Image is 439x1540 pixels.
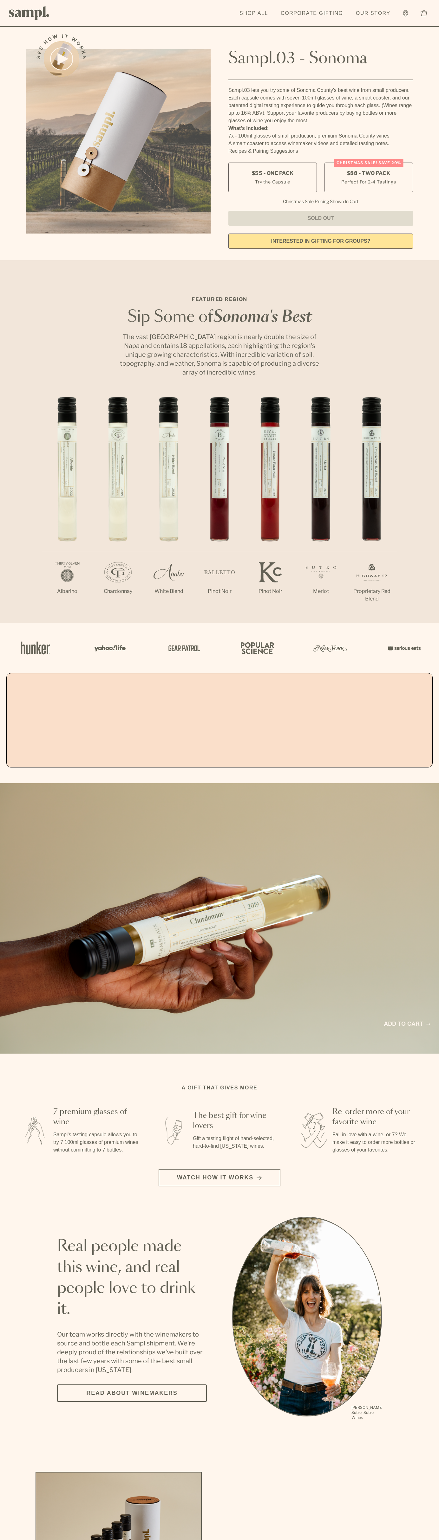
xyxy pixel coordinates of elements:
li: 7 / 7 [346,397,397,623]
li: 4 / 7 [194,397,245,615]
li: 7x - 100ml glasses of small production, premium Sonoma County wines [228,132,413,140]
div: Sampl.03 lets you try some of Sonoma County's best wine from small producers. Each capsule comes ... [228,87,413,125]
li: 2 / 7 [93,397,143,615]
p: Chardonnay [93,587,143,595]
div: Christmas SALE! Save 20% [334,159,403,167]
p: [PERSON_NAME] Sutro, Sutro Wines [351,1405,382,1420]
p: Albarino [42,587,93,595]
li: Christmas Sale Pricing Shown In Cart [280,199,362,204]
p: Our team works directly with the winemakers to source and bottle each Sampl shipment. We’re deepl... [57,1330,207,1374]
strong: What’s Included: [228,125,269,131]
p: Fall in love with a wine, or 7? We make it easy to order more bottles or glasses of your favorites. [332,1131,419,1154]
span: $88 - Two Pack [347,170,390,177]
h2: Real people made this wine, and real people love to drink it. [57,1236,207,1320]
p: Merlot [296,587,346,595]
h3: 7 premium glasses of wine [53,1107,140,1127]
li: 5 / 7 [245,397,296,615]
div: slide 1 [232,1217,382,1421]
img: Artboard_7_5b34974b-f019-449e-91fb-745f8d0877ee_x450.png [384,634,423,662]
img: Artboard_3_0b291449-6e8c-4d07-b2c2-3f3601a19cd1_x450.png [311,634,349,662]
img: Artboard_5_7fdae55a-36fd-43f7-8bfd-f74a06a2878e_x450.png [164,634,202,662]
a: Our Story [353,6,394,20]
h2: A gift that gives more [182,1084,258,1092]
em: Sonoma's Best [213,310,312,325]
span: $55 - One Pack [252,170,294,177]
small: Perfect For 2-4 Tastings [341,178,396,185]
p: Pinot Noir [194,587,245,595]
li: 3 / 7 [143,397,194,615]
button: Watch how it works [159,1169,280,1186]
li: A smart coaster to access winemaker videos and detailed tasting notes. [228,140,413,147]
a: Corporate Gifting [278,6,346,20]
img: Sampl.03 - Sonoma [26,49,211,234]
img: Artboard_1_c8cd28af-0030-4af1-819c-248e302c7f06_x450.png [16,634,55,662]
img: Sampl logo [9,6,49,20]
h1: Sampl.03 - Sonoma [228,49,413,68]
button: Sold Out [228,211,413,226]
p: The vast [GEOGRAPHIC_DATA] region is nearly double the size of Napa and contains 18 appellations,... [118,332,321,377]
h3: The best gift for wine lovers [193,1111,279,1131]
img: Artboard_6_04f9a106-072f-468a-bdd7-f11783b05722_x450.png [90,634,128,662]
small: Try the Capsule [255,178,290,185]
li: 1 / 7 [42,397,93,615]
li: 6 / 7 [296,397,346,615]
a: interested in gifting for groups? [228,234,413,249]
img: Artboard_4_28b4d326-c26e-48f9-9c80-911f17d6414e_x450.png [237,634,275,662]
p: Sampl's tasting capsule allows you to try 7 100ml glasses of premium wines without committing to ... [53,1131,140,1154]
p: Pinot Noir [245,587,296,595]
p: Proprietary Red Blend [346,587,397,603]
p: Gift a tasting flight of hand-selected, hard-to-find [US_STATE] wines. [193,1135,279,1150]
a: Add to cart [384,1020,430,1028]
a: Read about Winemakers [57,1384,207,1402]
button: See how it works [44,41,79,77]
a: Shop All [236,6,271,20]
p: Featured Region [118,296,321,303]
h2: Sip Some of [118,310,321,325]
p: White Blend [143,587,194,595]
li: Recipes & Pairing Suggestions [228,147,413,155]
h3: Re-order more of your favorite wine [332,1107,419,1127]
ul: carousel [232,1217,382,1421]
